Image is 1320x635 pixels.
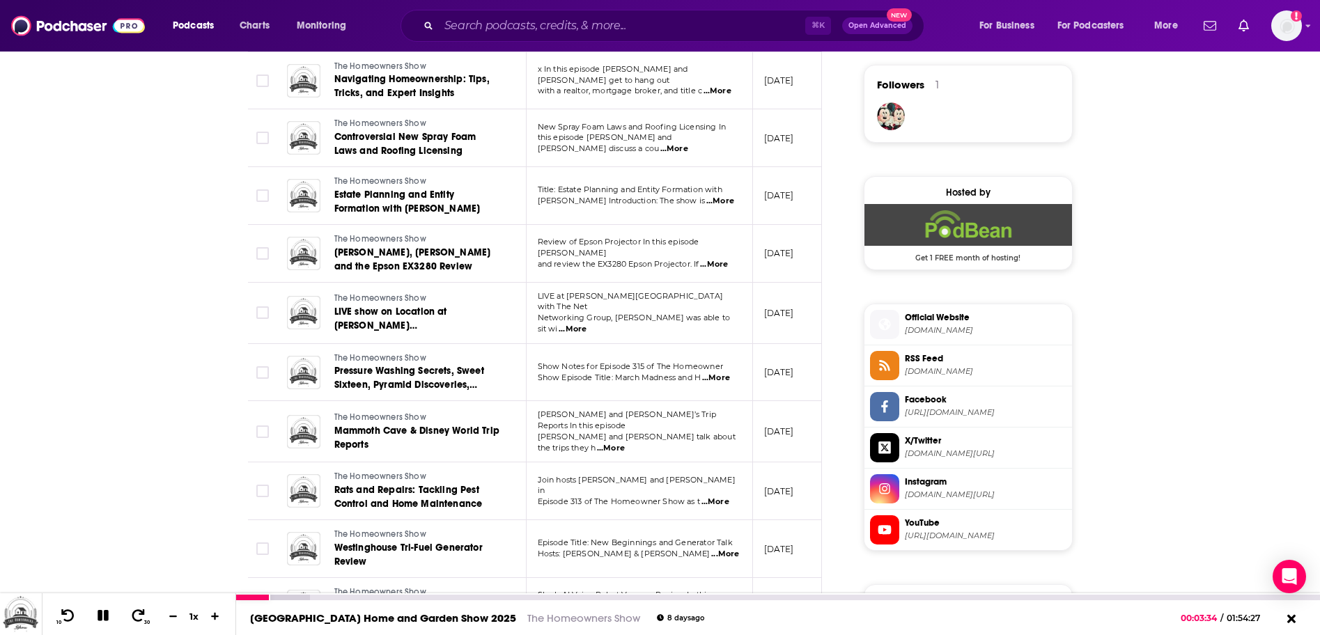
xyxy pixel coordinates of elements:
[256,189,269,202] span: Toggle select row
[538,237,699,258] span: Review of Epson Projector In this episode [PERSON_NAME]
[764,425,794,437] p: [DATE]
[711,549,739,560] span: ...More
[1048,15,1144,37] button: open menu
[848,22,906,29] span: Open Advanced
[538,313,730,334] span: Networking Group, [PERSON_NAME] was able to sit wi
[764,366,794,378] p: [DATE]
[864,204,1072,246] img: Podbean Deal: Get 1 FREE month of hosting!
[905,531,1066,541] span: https://www.youtube.com/@homeownersshow
[1233,14,1255,38] a: Show notifications dropdown
[1154,16,1178,36] span: More
[334,292,502,305] a: The Homeowners Show
[527,611,640,625] a: The Homeowners Show
[905,476,1066,488] span: Instagram
[877,102,905,130] img: Christie02
[1291,10,1302,22] svg: Add a profile image
[905,393,1066,406] span: Facebook
[144,620,150,625] span: 30
[334,188,502,216] a: Estate Planning and Entity Formation with [PERSON_NAME]
[334,130,502,158] a: Controversial New Spray Foam Laws and Roofing Licensing
[764,307,794,319] p: [DATE]
[11,13,145,39] a: Podchaser - Follow, Share and Rate Podcasts
[334,189,481,214] span: Estate Planning and Entity Formation with [PERSON_NAME]
[764,485,794,497] p: [DATE]
[334,529,426,539] span: The Homeowners Show
[334,587,426,597] span: The Homeowners Show
[256,366,269,379] span: Toggle select row
[256,425,269,438] span: Toggle select row
[905,352,1066,365] span: RSS Feed
[334,293,426,303] span: The Homeowners Show
[334,73,490,99] span: Navigating Homeownership: Tips, Tricks, and Expert Insights
[334,176,426,186] span: The Homeowners Show
[334,411,502,424] a: The Homeowners Show
[334,61,426,71] span: The Homeowners Show
[1181,613,1220,623] span: 00:03:34
[126,608,153,625] button: 30
[334,483,502,511] a: Rats and Repairs: Tackling Pest Control and Home Maintenance
[250,611,516,625] a: [GEOGRAPHIC_DATA] Home and Garden Show 2025
[183,611,206,622] div: 1 x
[256,306,269,319] span: Toggle select row
[877,78,924,91] span: Followers
[935,79,939,91] div: 1
[414,10,938,42] div: Search podcasts, credits, & more...
[256,542,269,555] span: Toggle select row
[334,542,483,567] span: Westinghouse Tri-Fuel Generator Review
[334,61,502,73] a: The Homeowners Show
[54,608,80,625] button: 10
[1057,16,1124,36] span: For Podcasters
[538,196,706,205] span: [PERSON_NAME] Introduction: The show is
[970,15,1052,37] button: open menu
[334,528,502,541] a: The Homeowners Show
[979,16,1034,36] span: For Business
[657,614,704,622] div: 8 days ago
[887,8,912,22] span: New
[538,361,723,371] span: Show Notes for Episode 315 of The Homeowner
[538,259,699,269] span: and review the EX3280 Epson Projector. If
[764,75,794,86] p: [DATE]
[334,234,426,244] span: The Homeowners Show
[1198,14,1222,38] a: Show notifications dropdown
[870,515,1066,544] a: YouTube[URL][DOMAIN_NAME]
[334,352,502,365] a: The Homeowners Show
[538,373,701,382] span: Show Episode Title: March Madness and H
[334,471,502,483] a: The Homeowners Show
[297,16,346,36] span: Monitoring
[538,409,717,430] span: [PERSON_NAME] and [PERSON_NAME]’s Trip Reports In this episode
[287,15,364,37] button: open menu
[538,291,724,312] span: LIVE at [PERSON_NAME][GEOGRAPHIC_DATA] with The Net
[334,233,502,246] a: The Homeowners Show
[538,64,688,85] span: x In this episode [PERSON_NAME] and [PERSON_NAME] get to hang out
[334,131,476,157] span: Controversial New Spray Foam Laws and Roofing Licensing
[334,306,447,345] span: LIVE show on Location at [PERSON_NAME][GEOGRAPHIC_DATA]
[538,432,736,453] span: [PERSON_NAME] and [PERSON_NAME] talk about the trips they h
[334,541,502,569] a: Westinghouse Tri-Fuel Generator Review
[256,75,269,87] span: Toggle select row
[334,118,426,128] span: The Homeowners Show
[1220,613,1223,623] span: /
[764,247,794,259] p: [DATE]
[334,365,488,418] span: Pressure Washing Secrets, Sweet Sixteen, Pyramid Discoveries, Department of Education with Jet Cl...
[597,443,625,454] span: ...More
[842,17,913,34] button: Open AdvancedNew
[256,485,269,497] span: Toggle select row
[334,353,426,363] span: The Homeowners Show
[700,259,728,270] span: ...More
[706,196,734,207] span: ...More
[538,590,711,599] span: Shark AI Voice Robot Vacuum Review In this
[905,434,1066,447] span: X/Twitter
[538,538,733,547] span: Episode Title: New Beginnings and Generator Talk
[864,246,1072,262] span: Get 1 FREE month of hosting!
[538,185,722,194] span: Title: Estate Planning and Entity Formation with
[334,246,502,274] a: [PERSON_NAME], [PERSON_NAME] and the Epson EX3280 Review
[1223,613,1274,623] span: 01:54:27
[905,407,1066,418] span: https://www.facebook.com/homeownersshow
[334,72,502,100] a: Navigating Homeownership: Tips, Tricks, and Expert Insights
[764,543,794,555] p: [DATE]
[764,189,794,201] p: [DATE]
[704,86,731,97] span: ...More
[231,15,278,37] a: Charts
[764,132,794,144] p: [DATE]
[905,489,1066,500] span: instagram.com/homeownersshow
